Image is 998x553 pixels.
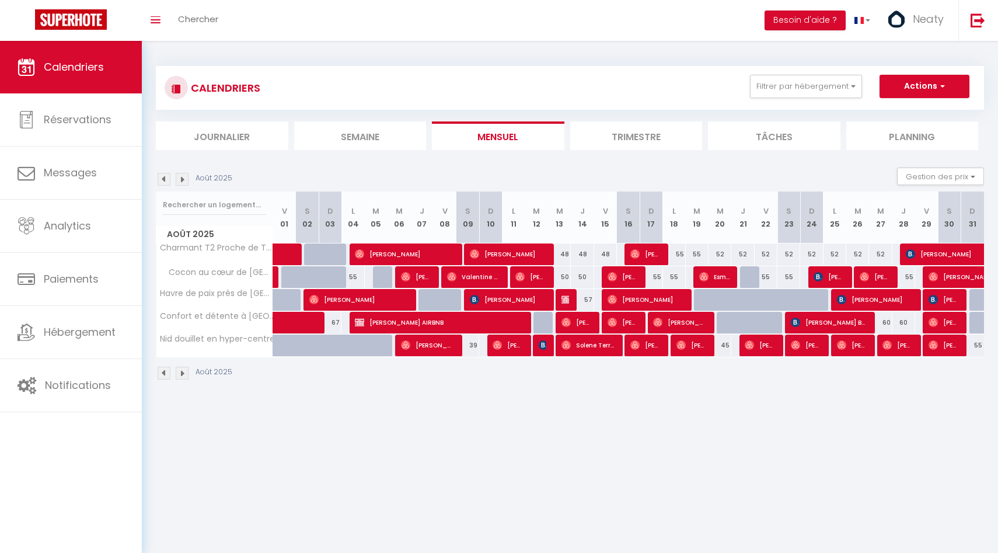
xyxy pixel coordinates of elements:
[44,112,111,127] span: Réservations
[561,311,592,333] span: [PERSON_NAME]
[880,75,969,98] button: Actions
[693,206,700,217] abbr: M
[924,206,929,217] abbr: V
[571,266,594,288] div: 50
[44,272,99,286] span: Paiements
[961,335,984,356] div: 55
[814,266,844,288] span: [PERSON_NAME]
[640,192,662,244] th: 17
[365,192,388,244] th: 05
[800,244,823,265] div: 52
[44,165,97,180] span: Messages
[561,334,615,356] span: Solene Terrier
[915,192,938,244] th: 29
[196,173,232,184] p: Août 2025
[456,335,479,356] div: 39
[341,266,364,288] div: 55
[846,244,869,265] div: 52
[938,192,961,244] th: 30
[731,244,754,265] div: 52
[877,206,884,217] abbr: M
[603,206,608,217] abbr: V
[709,244,731,265] div: 52
[969,206,975,217] abbr: D
[929,311,959,333] span: [PERSON_NAME]
[305,206,310,217] abbr: S
[388,192,410,244] th: 06
[791,334,821,356] span: [PERSON_NAME]
[158,244,275,252] span: Charmant T2 Proche de Toulouse
[502,192,525,244] th: 11
[156,226,273,243] span: Août 2025
[294,121,427,150] li: Semaine
[410,192,433,244] th: 07
[755,244,777,265] div: 52
[420,206,424,217] abbr: J
[929,334,959,356] span: [PERSON_NAME]
[432,121,564,150] li: Mensuel
[282,206,287,217] abbr: V
[777,244,800,265] div: 52
[327,206,333,217] abbr: D
[869,192,892,244] th: 27
[786,206,791,217] abbr: S
[648,206,654,217] abbr: D
[833,206,836,217] abbr: L
[561,288,569,311] span: [PERSON_NAME]
[533,206,540,217] abbr: M
[791,311,867,333] span: [PERSON_NAME] BOOKING
[571,289,594,311] div: 57
[888,11,905,28] img: ...
[44,218,91,233] span: Analytics
[401,266,431,288] span: [PERSON_NAME]
[897,168,984,185] button: Gestion des prix
[355,311,522,333] span: [PERSON_NAME] AIRBNB
[571,192,594,244] th: 14
[630,334,661,356] span: [PERSON_NAME]
[35,9,107,30] img: Super Booking
[800,192,823,244] th: 24
[44,325,116,339] span: Hébergement
[913,12,944,26] span: Neaty
[470,243,546,265] span: [PERSON_NAME]
[663,244,686,265] div: 55
[319,192,341,244] th: 03
[676,334,707,356] span: [PERSON_NAME]
[355,243,453,265] span: [PERSON_NAME]
[869,244,892,265] div: 52
[837,288,913,311] span: [PERSON_NAME]
[672,206,676,217] abbr: L
[846,192,869,244] th: 26
[548,244,571,265] div: 48
[741,206,745,217] abbr: J
[882,334,913,356] span: [PERSON_NAME]
[434,192,456,244] th: 08
[750,75,862,98] button: Filtrer par hébergement
[188,75,260,101] h3: CALENDRIERS
[892,266,915,288] div: 55
[765,11,846,30] button: Besoin d'aide ?
[341,192,364,244] th: 04
[571,244,594,265] div: 48
[9,5,44,40] button: Ouvrir le widget de chat LiveChat
[837,334,867,356] span: [PERSON_NAME]
[512,206,515,217] abbr: L
[470,288,546,311] span: [PERSON_NAME]
[456,192,479,244] th: 09
[709,335,731,356] div: 45
[158,312,275,321] span: Confort et détente à [GEOGRAPHIC_DATA]
[846,121,979,150] li: Planning
[158,266,275,279] span: Cocon au cœur de [GEOGRAPHIC_DATA]
[309,288,408,311] span: [PERSON_NAME]
[594,244,617,265] div: 48
[755,192,777,244] th: 22
[580,206,585,217] abbr: J
[479,192,502,244] th: 10
[442,206,448,217] abbr: V
[929,288,959,311] span: [PERSON_NAME]
[961,192,984,244] th: 31
[465,206,470,217] abbr: S
[626,206,631,217] abbr: S
[608,266,638,288] span: [PERSON_NAME]
[640,266,662,288] div: 55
